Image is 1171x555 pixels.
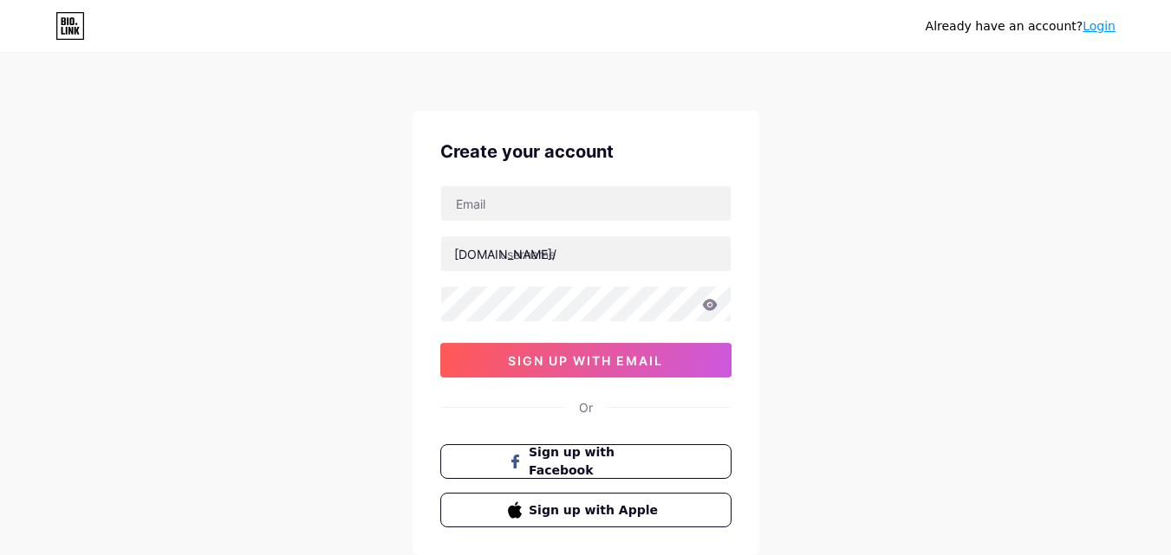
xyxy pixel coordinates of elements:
button: Sign up with Apple [440,493,732,527]
div: Already have an account? [926,17,1116,35]
input: Email [441,186,731,221]
span: Sign up with Apple [529,501,663,520]
button: sign up with email [440,343,732,378]
input: username [441,236,731,271]
div: [DOMAIN_NAME]/ [454,245,556,263]
span: sign up with email [508,353,663,368]
span: Sign up with Facebook [529,443,663,480]
button: Sign up with Facebook [440,444,732,479]
div: Or [579,398,593,416]
div: Create your account [440,139,732,165]
a: Login [1083,19,1116,33]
